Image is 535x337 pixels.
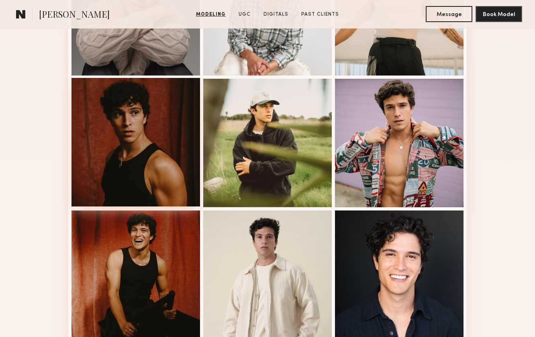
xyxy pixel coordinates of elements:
span: [PERSON_NAME] [39,8,110,22]
a: UGC [235,11,254,18]
a: Digitals [260,11,292,18]
a: Past Clients [298,11,342,18]
button: Message [426,6,472,22]
button: Book Model [476,6,522,22]
a: Book Model [476,10,522,17]
a: Modeling [193,11,229,18]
